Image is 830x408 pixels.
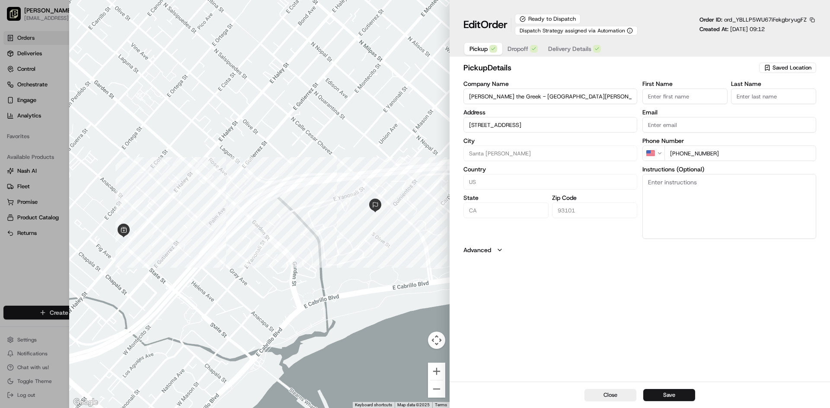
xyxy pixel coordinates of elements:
div: We're available if you need us! [29,91,109,98]
p: Welcome 👋 [9,35,157,48]
span: Order [481,18,508,32]
a: 📗Knowledge Base [5,122,70,137]
div: Ready to Dispatch [515,14,581,24]
button: Keyboard shortcuts [355,402,392,408]
span: Saved Location [773,64,811,72]
a: Terms (opens in new tab) [435,402,447,407]
div: Start new chat [29,82,142,91]
label: Zip Code [552,195,637,201]
input: Enter country [463,174,637,190]
input: Got a question? Start typing here... [22,56,156,65]
h2: pickup Details [463,62,757,74]
span: Dispatch Strategy assigned via Automation [520,27,625,34]
label: Phone Number [642,138,816,144]
input: Enter state [463,202,549,218]
button: Advanced [463,246,816,254]
button: Save [643,389,695,401]
button: Start new chat [147,85,157,95]
span: [DATE] 09:12 [730,25,765,33]
button: Close [584,389,636,401]
button: Zoom out [428,380,445,398]
button: Zoom in [428,363,445,380]
a: Open this area in Google Maps (opens a new window) [71,397,100,408]
label: Email [642,109,816,115]
img: Nash [9,9,26,26]
button: Saved Location [759,62,816,74]
div: 📗 [9,126,16,133]
label: Address [463,109,637,115]
label: Country [463,166,637,172]
span: ord_YBLLP5WU67iFekgbryugFZ [724,16,807,23]
a: 💻API Documentation [70,122,142,137]
input: Enter phone number [664,145,816,161]
label: First Name [642,81,728,87]
label: Advanced [463,246,491,254]
label: Company Name [463,81,637,87]
button: Dispatch Strategy assigned via Automation [515,26,638,35]
input: Enter zip code [552,202,637,218]
span: Knowledge Base [17,125,66,134]
input: Enter first name [642,89,728,104]
span: Dropoff [508,44,528,53]
label: Last Name [731,81,816,87]
p: Order ID: [699,16,807,24]
a: Powered byPylon [61,146,105,153]
span: Pylon [86,146,105,153]
input: Enter city [463,145,637,161]
span: API Documentation [82,125,139,134]
span: Delivery Details [548,44,591,53]
input: 508 State St, Santa Barbara, CA 93101, USA [463,117,637,133]
button: Map camera controls [428,332,445,349]
input: Enter company name [463,89,637,104]
label: State [463,195,549,201]
div: 💻 [73,126,80,133]
img: 1736555255976-a54dd68f-1ca7-489b-9aae-adbdc363a1c4 [9,82,24,98]
label: City [463,138,637,144]
span: Pickup [469,44,488,53]
h1: Edit [463,18,508,32]
input: Enter last name [731,89,816,104]
label: Instructions (Optional) [642,166,816,172]
img: Google [71,397,100,408]
input: Enter email [642,117,816,133]
p: Created At: [699,25,765,33]
span: Map data ©2025 [397,402,430,407]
